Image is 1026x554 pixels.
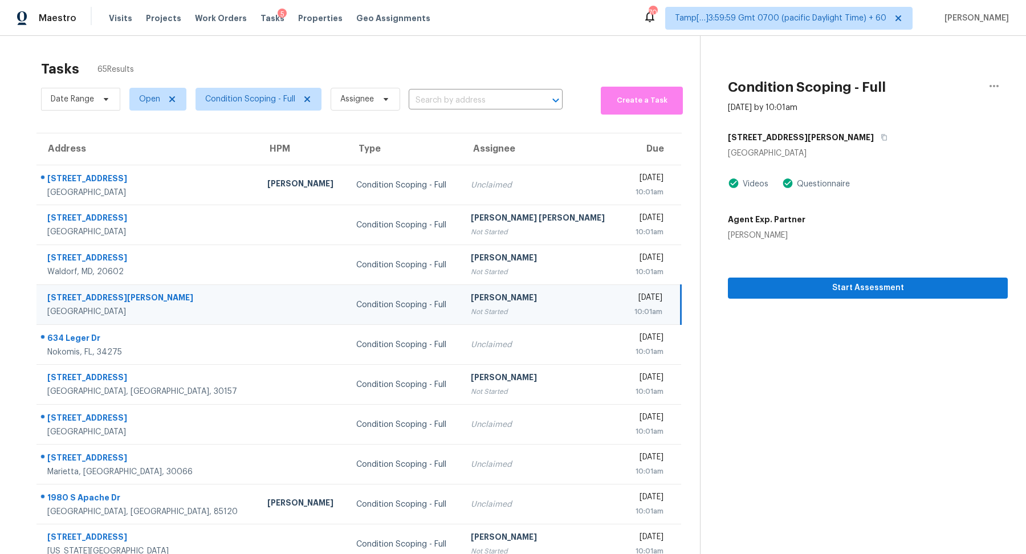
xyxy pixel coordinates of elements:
button: Copy Address [874,127,889,148]
div: Questionnaire [793,178,850,190]
span: Work Orders [195,13,247,24]
div: [STREET_ADDRESS][PERSON_NAME] [47,292,249,306]
div: [GEOGRAPHIC_DATA], [GEOGRAPHIC_DATA], 85120 [47,506,249,518]
div: [DATE] by 10:01am [728,102,797,113]
div: [PERSON_NAME] [PERSON_NAME] [471,212,613,226]
div: [PERSON_NAME] [471,252,613,266]
div: [GEOGRAPHIC_DATA] [47,306,249,317]
img: Artifact Present Icon [728,177,739,189]
div: [DATE] [632,491,663,506]
span: Maestro [39,13,76,24]
div: Unclaimed [471,459,613,470]
div: [DATE] [632,292,662,306]
div: Nokomis, FL, 34275 [47,347,249,358]
div: Unclaimed [471,499,613,510]
div: Unclaimed [471,339,613,351]
div: [PERSON_NAME] [267,497,338,511]
div: 10:01am [632,306,662,317]
div: Condition Scoping - Full [356,299,452,311]
img: Artifact Present Icon [782,177,793,189]
div: [STREET_ADDRESS] [47,412,249,426]
h5: [STREET_ADDRESS][PERSON_NAME] [728,132,874,143]
span: Projects [146,13,181,24]
th: Assignee [462,133,622,165]
span: Assignee [340,93,374,105]
h2: Tasks [41,63,79,75]
div: [STREET_ADDRESS] [47,372,249,386]
div: Videos [739,178,768,190]
th: Type [347,133,461,165]
h5: Agent Exp. Partner [728,214,805,225]
div: [PERSON_NAME] [471,531,613,545]
span: Visits [109,13,132,24]
div: Not Started [471,306,613,317]
span: Date Range [51,93,94,105]
div: [DATE] [632,212,663,226]
div: Condition Scoping - Full [356,419,452,430]
div: Waldorf, MD, 20602 [47,266,249,278]
div: [GEOGRAPHIC_DATA] [728,148,1008,159]
div: 1980 S Apache Dr [47,492,249,506]
span: Start Assessment [737,281,999,295]
div: 10:01am [632,426,663,437]
div: Condition Scoping - Full [356,180,452,191]
div: [DATE] [632,172,663,186]
div: Condition Scoping - Full [356,499,452,510]
div: [PERSON_NAME] [267,178,338,192]
div: 10:01am [632,186,663,198]
th: Address [36,133,258,165]
div: 10:01am [632,226,663,238]
span: Tamp[…]3:59:59 Gmt 0700 (pacific Daylight Time) + 60 [675,13,886,24]
div: Marietta, [GEOGRAPHIC_DATA], 30066 [47,466,249,478]
div: 10:01am [632,466,663,477]
div: [DATE] [632,372,663,386]
div: Condition Scoping - Full [356,219,452,231]
div: 5 [278,9,287,20]
span: Properties [298,13,343,24]
div: [GEOGRAPHIC_DATA] [47,426,249,438]
span: 65 Results [97,64,134,75]
div: [PERSON_NAME] [728,230,805,241]
div: Condition Scoping - Full [356,539,452,550]
th: Due [622,133,681,165]
div: [STREET_ADDRESS] [47,212,249,226]
div: [DATE] [632,252,663,266]
th: HPM [258,133,347,165]
div: Condition Scoping - Full [356,259,452,271]
div: [GEOGRAPHIC_DATA], [GEOGRAPHIC_DATA], 30157 [47,386,249,397]
div: 634 Leger Dr [47,332,249,347]
span: [PERSON_NAME] [940,13,1009,24]
div: [GEOGRAPHIC_DATA] [47,226,249,238]
div: Not Started [471,386,613,397]
div: Condition Scoping - Full [356,459,452,470]
div: [STREET_ADDRESS] [47,452,249,466]
div: Condition Scoping - Full [356,339,452,351]
div: Unclaimed [471,180,613,191]
div: [DATE] [632,531,663,545]
div: 10:01am [632,386,663,397]
div: 702 [649,7,657,18]
div: 10:01am [632,506,663,517]
button: Start Assessment [728,278,1008,299]
span: Condition Scoping - Full [205,93,295,105]
span: Tasks [260,14,284,22]
button: Open [548,92,564,108]
div: 10:01am [632,346,663,357]
div: [DATE] [632,412,663,426]
div: Not Started [471,266,613,278]
div: [STREET_ADDRESS] [47,531,249,545]
div: 10:01am [632,266,663,278]
div: [PERSON_NAME] [471,372,613,386]
span: Open [139,93,160,105]
div: [GEOGRAPHIC_DATA] [47,187,249,198]
span: Create a Task [606,94,677,107]
div: Not Started [471,226,613,238]
div: [STREET_ADDRESS] [47,173,249,187]
span: Geo Assignments [356,13,430,24]
input: Search by address [409,92,531,109]
div: [PERSON_NAME] [471,292,613,306]
div: Condition Scoping - Full [356,379,452,390]
div: [DATE] [632,451,663,466]
button: Create a Task [601,87,683,115]
div: [DATE] [632,332,663,346]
